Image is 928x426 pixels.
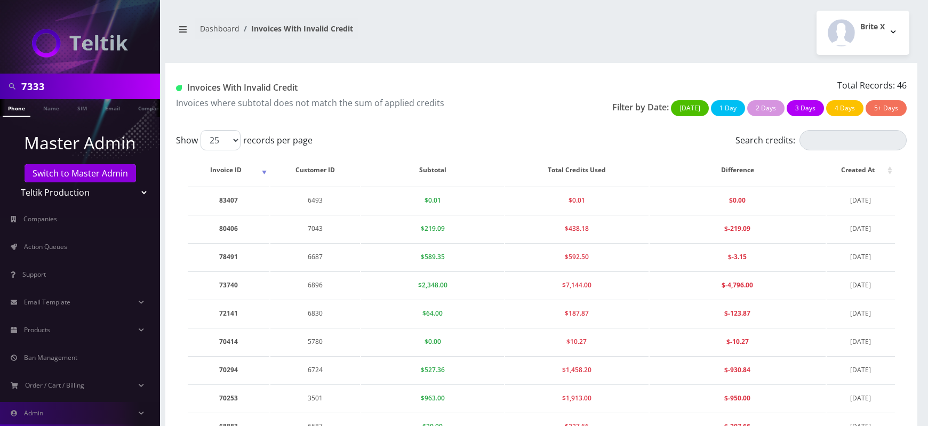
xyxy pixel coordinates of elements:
h2: Brite X [860,22,885,31]
span: Support [22,270,46,279]
span: $-219.09 [724,224,750,233]
td: [DATE] [827,215,895,242]
a: Dashboard [200,23,239,34]
span: $0.00 [425,337,441,346]
p: Filter by Date: [612,101,669,114]
a: Company [133,99,169,116]
span: $10.27 [566,337,587,346]
p: Invoices where subtotal does not match the sum of applied credits [176,97,533,109]
span: $438.18 [565,224,589,233]
span: 46 [897,79,907,91]
a: Name [38,99,65,116]
th: Subtotal [361,155,504,186]
nav: breadcrumb [173,18,533,48]
td: [DATE] [827,243,895,270]
span: $64.00 [422,309,443,318]
input: Search in Company [21,76,157,97]
td: 73740 [188,271,269,299]
span: $7,144.00 [562,280,591,290]
label: Search credits: [735,130,907,150]
td: 6830 [270,300,360,327]
td: 78491 [188,243,269,270]
th: Created At: activate to sort column ascending [827,155,895,186]
label: Show records per page [176,130,313,150]
span: $0.01 [425,196,441,205]
td: 7043 [270,215,360,242]
span: $219.09 [421,224,445,233]
button: 5+ Days [866,100,907,116]
button: 2 Days [747,100,785,116]
td: 6493 [270,187,360,214]
th: Customer ID [270,155,360,186]
span: $589.35 [421,252,445,261]
img: Teltik Production [32,29,128,58]
span: Products [24,325,50,334]
span: $-10.27 [726,337,749,346]
span: Ban Management [24,353,77,362]
td: 6896 [270,271,360,299]
span: Admin [24,408,43,417]
span: $2,348.00 [418,280,447,290]
span: $0.00 [729,196,746,205]
button: 3 Days [787,100,824,116]
span: $-4,796.00 [722,280,753,290]
td: [DATE] [827,384,895,412]
h1: Invoices With Invalid Credit [176,83,533,93]
input: Search credits: [799,130,907,150]
td: 6687 [270,243,360,270]
span: $-3.15 [728,252,747,261]
button: [DATE] [671,100,709,116]
span: $-950.00 [724,393,750,403]
th: Total Credits Used [505,155,648,186]
span: $527.36 [421,365,445,374]
span: Total Records: [837,79,895,91]
select: Showrecords per page [201,130,241,150]
span: $-123.87 [724,309,750,318]
th: Invoice ID: activate to sort column ascending [188,155,269,186]
td: 5780 [270,328,360,355]
a: Email [100,99,125,116]
td: 70414 [188,328,269,355]
td: 6724 [270,356,360,383]
span: Action Queues [24,242,67,251]
td: [DATE] [827,328,895,355]
th: Difference [650,155,826,186]
button: 4 Days [826,100,863,116]
td: 72141 [188,300,269,327]
span: $592.50 [565,252,589,261]
span: $963.00 [421,393,445,403]
td: [DATE] [827,271,895,299]
span: Order / Cart / Billing [25,381,84,390]
td: [DATE] [827,187,895,214]
td: 83407 [188,187,269,214]
span: $1,458.20 [562,365,591,374]
td: 3501 [270,384,360,412]
button: Brite X [817,11,909,55]
span: $-930.84 [724,365,750,374]
li: Invoices With Invalid Credit [239,23,353,34]
td: 80406 [188,215,269,242]
img: Invoices With Invalid Credit Application [176,85,182,91]
button: 1 Day [711,100,745,116]
td: [DATE] [827,356,895,383]
a: SIM [72,99,92,116]
td: 70253 [188,384,269,412]
a: Switch to Master Admin [25,164,136,182]
span: Email Template [24,298,70,307]
td: [DATE] [827,300,895,327]
span: $187.87 [565,309,589,318]
span: Companies [23,214,57,223]
span: $0.01 [569,196,585,205]
td: 70294 [188,356,269,383]
span: $1,913.00 [562,393,591,403]
a: Phone [3,99,30,117]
